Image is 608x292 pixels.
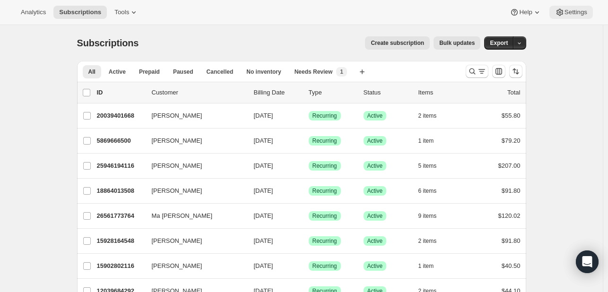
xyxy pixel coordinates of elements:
[418,262,434,270] span: 1 item
[97,236,144,246] p: 15928164548
[152,186,202,196] span: [PERSON_NAME]
[490,39,508,47] span: Export
[97,134,521,147] div: 5869666500[PERSON_NAME][DATE]SuccessRecurringSuccessActive1 item$79.20
[418,209,447,223] button: 9 items
[152,111,202,120] span: [PERSON_NAME]
[576,250,599,273] div: Open Intercom Messenger
[492,65,505,78] button: Customize table column order and visibility
[59,9,101,16] span: Subscriptions
[97,186,144,196] p: 18864013508
[146,233,241,249] button: [PERSON_NAME]
[15,6,52,19] button: Analytics
[418,134,444,147] button: 1 item
[439,39,475,47] span: Bulk updates
[565,9,587,16] span: Settings
[313,187,337,195] span: Recurring
[254,112,273,119] span: [DATE]
[509,65,522,78] button: Sort the results
[313,262,337,270] span: Recurring
[97,211,144,221] p: 26561773764
[97,109,521,122] div: 20039401668[PERSON_NAME][DATE]SuccessRecurringSuccessActive2 items$55.80
[152,261,202,271] span: [PERSON_NAME]
[313,212,337,220] span: Recurring
[418,112,437,120] span: 2 items
[498,212,521,219] span: $120.02
[502,112,521,119] span: $55.80
[367,162,383,170] span: Active
[418,162,437,170] span: 5 items
[367,137,383,145] span: Active
[484,36,513,50] button: Export
[139,68,160,76] span: Prepaid
[367,187,383,195] span: Active
[502,237,521,244] span: $91.80
[364,88,411,97] p: Status
[146,133,241,148] button: [PERSON_NAME]
[88,68,96,76] span: All
[254,212,273,219] span: [DATE]
[97,184,521,198] div: 18864013508[PERSON_NAME][DATE]SuccessRecurringSuccessActive6 items$91.80
[549,6,593,19] button: Settings
[418,159,447,172] button: 5 items
[418,109,447,122] button: 2 items
[152,88,246,97] p: Customer
[507,88,520,97] p: Total
[146,108,241,123] button: [PERSON_NAME]
[371,39,424,47] span: Create subscription
[254,262,273,269] span: [DATE]
[254,137,273,144] span: [DATE]
[418,237,437,245] span: 2 items
[97,209,521,223] div: 26561773764Ma [PERSON_NAME][DATE]SuccessRecurringSuccessActive9 items$120.02
[97,259,521,273] div: 15902802116[PERSON_NAME][DATE]SuccessRecurringSuccessActive1 item$40.50
[173,68,193,76] span: Paused
[146,258,241,274] button: [PERSON_NAME]
[502,262,521,269] span: $40.50
[97,159,521,172] div: 25946194116[PERSON_NAME][DATE]SuccessRecurringSuccessActive5 items$207.00
[146,208,241,223] button: Ma [PERSON_NAME]
[152,161,202,171] span: [PERSON_NAME]
[207,68,234,76] span: Cancelled
[502,187,521,194] span: $91.80
[254,162,273,169] span: [DATE]
[97,261,144,271] p: 15902802116
[77,38,139,48] span: Subscriptions
[109,68,126,76] span: Active
[418,212,437,220] span: 9 items
[152,211,213,221] span: Ma [PERSON_NAME]
[97,88,521,97] div: IDCustomerBilling DateTypeStatusItemsTotal
[313,162,337,170] span: Recurring
[434,36,480,50] button: Bulk updates
[519,9,532,16] span: Help
[418,187,437,195] span: 6 items
[152,236,202,246] span: [PERSON_NAME]
[53,6,107,19] button: Subscriptions
[152,136,202,146] span: [PERSON_NAME]
[367,262,383,270] span: Active
[340,68,343,76] span: 1
[418,234,447,248] button: 2 items
[418,137,434,145] span: 1 item
[502,137,521,144] span: $79.20
[365,36,430,50] button: Create subscription
[309,88,356,97] div: Type
[418,184,447,198] button: 6 items
[313,112,337,120] span: Recurring
[418,259,444,273] button: 1 item
[97,136,144,146] p: 5869666500
[246,68,281,76] span: No inventory
[97,111,144,120] p: 20039401668
[109,6,144,19] button: Tools
[146,183,241,198] button: [PERSON_NAME]
[367,237,383,245] span: Active
[367,112,383,120] span: Active
[355,65,370,78] button: Create new view
[146,158,241,173] button: [PERSON_NAME]
[97,234,521,248] div: 15928164548[PERSON_NAME][DATE]SuccessRecurringSuccessActive2 items$91.80
[313,137,337,145] span: Recurring
[313,237,337,245] span: Recurring
[418,88,466,97] div: Items
[97,88,144,97] p: ID
[97,161,144,171] p: 25946194116
[114,9,129,16] span: Tools
[504,6,547,19] button: Help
